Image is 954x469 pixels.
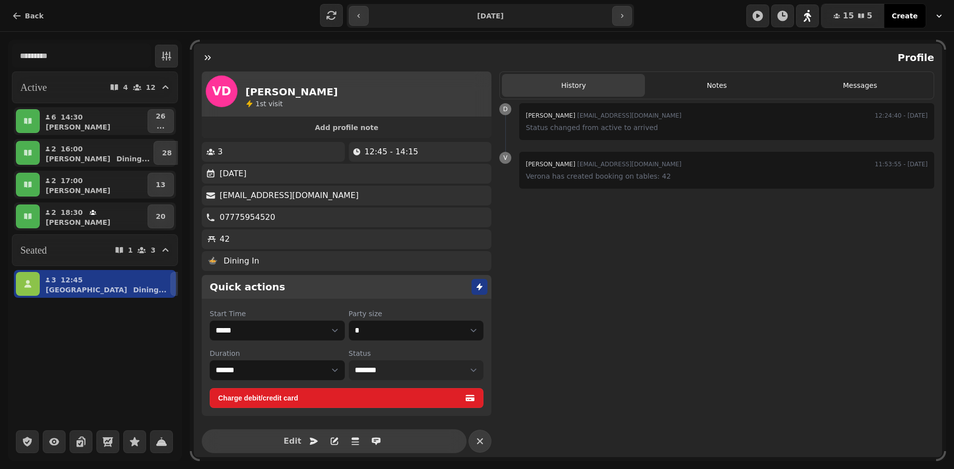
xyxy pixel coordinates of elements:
[61,275,83,285] p: 12:45
[220,233,230,245] p: 42
[46,186,110,196] p: [PERSON_NAME]
[4,6,52,26] button: Back
[51,176,57,186] p: 2
[46,217,110,227] p: [PERSON_NAME]
[349,309,484,319] label: Party size
[526,122,928,134] p: Status changed from active to arrived
[224,255,259,267] p: Dining In
[212,85,232,97] span: VD
[220,211,275,223] p: 07775954520
[12,234,178,266] button: Seated13
[162,148,171,158] p: 28
[42,141,152,165] button: 216:00[PERSON_NAME]Dining...
[123,84,128,91] p: 4
[61,176,83,186] p: 17:00
[12,71,178,103] button: Active412
[526,161,575,168] span: [PERSON_NAME]
[884,4,926,28] button: Create
[255,100,260,108] span: 1
[789,74,932,97] button: Messages
[154,141,180,165] button: 28
[218,146,223,158] p: 3
[283,431,303,451] button: Edit
[156,121,165,131] p: ...
[365,146,418,158] p: 12:45 - 14:15
[51,275,57,285] p: 3
[214,124,479,131] span: Add profile note
[210,280,285,294] h2: Quick actions
[645,74,788,97] button: Notes
[206,121,487,134] button: Add profile note
[287,437,299,445] span: Edit
[526,170,928,182] p: Verona has created booking on tables: 42
[61,144,83,154] p: 16:00
[148,204,174,228] button: 20
[20,80,47,94] h2: Active
[255,99,283,109] p: visit
[867,12,873,20] span: 5
[156,180,165,190] p: 13
[208,255,218,267] p: 🍲
[42,109,146,133] button: 614:30[PERSON_NAME]
[46,285,127,295] p: [GEOGRAPHIC_DATA]
[526,112,575,119] span: [PERSON_NAME]
[128,247,133,254] p: 1
[170,272,197,296] button: 42
[151,247,156,254] p: 3
[156,111,165,121] p: 26
[116,154,150,164] p: Dining ...
[156,211,165,221] p: 20
[51,207,57,217] p: 2
[210,388,483,408] button: Charge debit/credit card
[42,204,146,228] button: 218:30[PERSON_NAME]
[260,100,268,108] span: st
[146,84,156,91] p: 12
[210,309,345,319] label: Start Time
[61,207,83,217] p: 18:30
[25,12,44,19] span: Back
[42,272,168,296] button: 312:45[GEOGRAPHIC_DATA]Dining...
[51,144,57,154] p: 2
[42,173,146,197] button: 217:00[PERSON_NAME]
[526,158,681,170] div: [EMAIL_ADDRESS][DOMAIN_NAME]
[220,190,359,201] p: [EMAIL_ADDRESS][DOMAIN_NAME]
[46,122,110,132] p: [PERSON_NAME]
[51,112,57,122] p: 6
[46,154,110,164] p: [PERSON_NAME]
[843,12,854,20] span: 15
[148,109,174,133] button: 26...
[502,74,645,97] button: History
[245,85,338,99] h2: [PERSON_NAME]
[61,112,83,122] p: 14:30
[210,348,345,358] label: Duration
[875,158,928,170] time: 11:53:55 - [DATE]
[218,395,463,402] span: Charge debit/credit card
[148,173,174,197] button: 13
[892,12,918,19] span: Create
[503,106,508,112] span: D
[893,51,934,65] h2: Profile
[821,4,884,28] button: 155
[526,110,681,122] div: [EMAIL_ADDRESS][DOMAIN_NAME]
[875,110,928,122] time: 12:24:40 - [DATE]
[20,243,47,257] h2: Seated
[133,285,166,295] p: Dining ...
[503,155,507,161] span: V
[349,348,484,358] label: Status
[220,168,246,180] p: [DATE]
